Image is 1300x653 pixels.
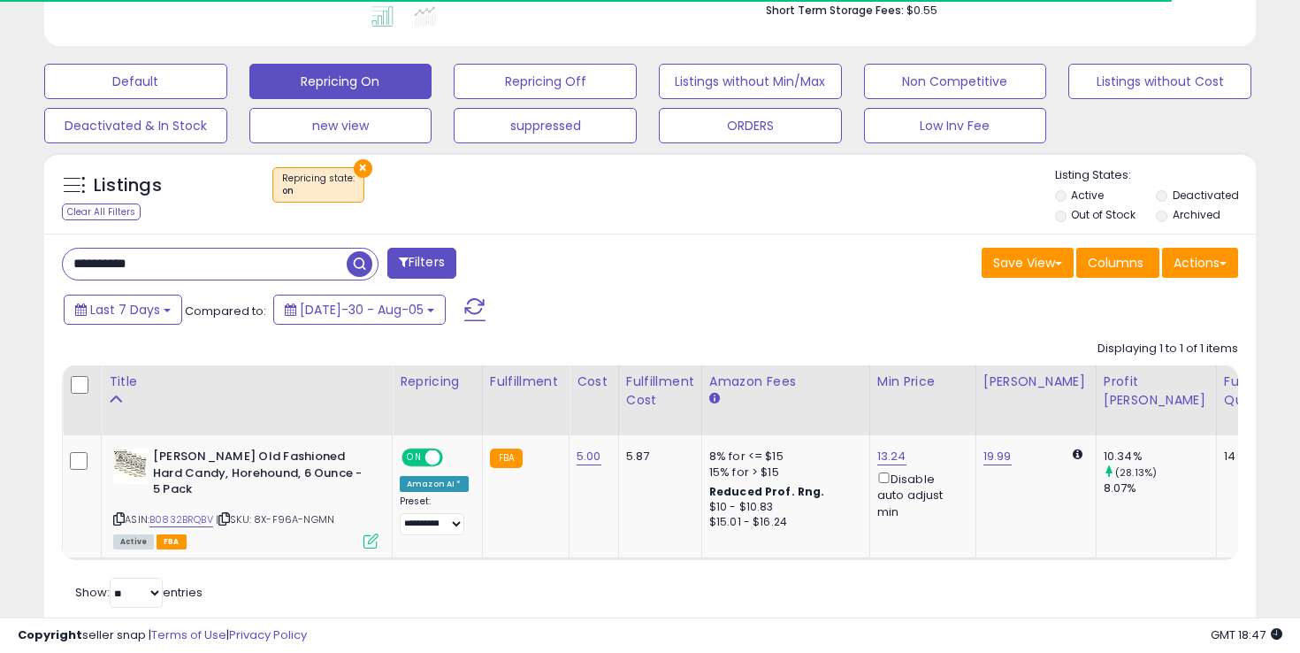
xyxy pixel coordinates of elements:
[983,448,1012,465] a: 19.99
[626,449,688,465] div: 5.87
[44,64,227,99] button: Default
[90,301,160,319] span: Last 7 Days
[185,303,266,319] span: Compared to:
[659,64,842,99] button: Listings without Min/Max
[113,449,379,547] div: ASIN:
[1055,167,1257,184] p: Listing States:
[273,295,446,325] button: [DATE]-30 - Aug-05
[400,373,475,391] div: Repricing
[490,449,523,468] small: FBA
[709,391,720,407] small: Amazon Fees.
[454,64,637,99] button: Repricing Off
[1173,207,1220,222] label: Archived
[157,534,187,549] span: FBA
[1076,248,1159,278] button: Columns
[64,295,182,325] button: Last 7 Days
[906,2,937,19] span: $0.55
[113,534,154,549] span: All listings currently available for purchase on Amazon
[577,373,611,391] div: Cost
[454,108,637,143] button: suppressed
[151,626,226,643] a: Terms of Use
[282,185,355,197] div: on
[659,108,842,143] button: ORDERS
[709,484,825,499] b: Reduced Prof. Rng.
[1224,373,1285,410] div: Fulfillable Quantity
[490,373,562,391] div: Fulfillment
[400,496,469,535] div: Preset:
[709,373,862,391] div: Amazon Fees
[75,584,203,601] span: Show: entries
[1071,207,1136,222] label: Out of Stock
[709,500,856,515] div: $10 - $10.83
[1104,449,1216,465] div: 10.34%
[1104,373,1209,410] div: Profit [PERSON_NAME]
[403,450,425,465] span: ON
[877,448,906,465] a: 13.24
[577,448,601,465] a: 5.00
[626,373,694,410] div: Fulfillment Cost
[354,159,372,178] button: ×
[282,172,355,198] span: Repricing state :
[709,515,856,530] div: $15.01 - $16.24
[1115,465,1157,480] small: (28.13%)
[877,373,968,391] div: Min Price
[1068,64,1251,99] button: Listings without Cost
[1224,449,1279,465] div: 14
[766,3,904,18] b: Short Term Storage Fees:
[216,512,334,526] span: | SKU: 8X-F96A-NGMN
[18,627,307,644] div: seller snap | |
[1097,341,1238,357] div: Displaying 1 to 1 of 1 items
[864,64,1047,99] button: Non Competitive
[1211,626,1282,643] span: 2025-08-13 18:47 GMT
[300,301,424,319] span: [DATE]-30 - Aug-05
[387,248,456,279] button: Filters
[18,626,82,643] strong: Copyright
[62,204,141,220] div: Clear All Filters
[1104,480,1216,496] div: 8.07%
[249,64,432,99] button: Repricing On
[44,108,227,143] button: Deactivated & In Stock
[1162,248,1238,278] button: Actions
[709,449,856,465] div: 8% for <= $15
[249,108,432,143] button: new view
[229,626,307,643] a: Privacy Policy
[149,512,213,527] a: B0832BRQBV
[440,450,469,465] span: OFF
[113,449,149,484] img: 51B5ZxeChoL._SL40_.jpg
[400,476,469,492] div: Amazon AI *
[1088,254,1143,272] span: Columns
[1173,188,1239,203] label: Deactivated
[709,465,856,480] div: 15% for > $15
[877,469,962,520] div: Disable auto adjust min
[109,373,385,391] div: Title
[864,108,1047,143] button: Low Inv Fee
[983,373,1089,391] div: [PERSON_NAME]
[982,248,1074,278] button: Save View
[153,449,368,503] b: [PERSON_NAME] Old Fashioned Hard Candy, Horehound, 6 Ounce - 5 Pack
[94,173,162,198] h5: Listings
[1071,188,1104,203] label: Active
